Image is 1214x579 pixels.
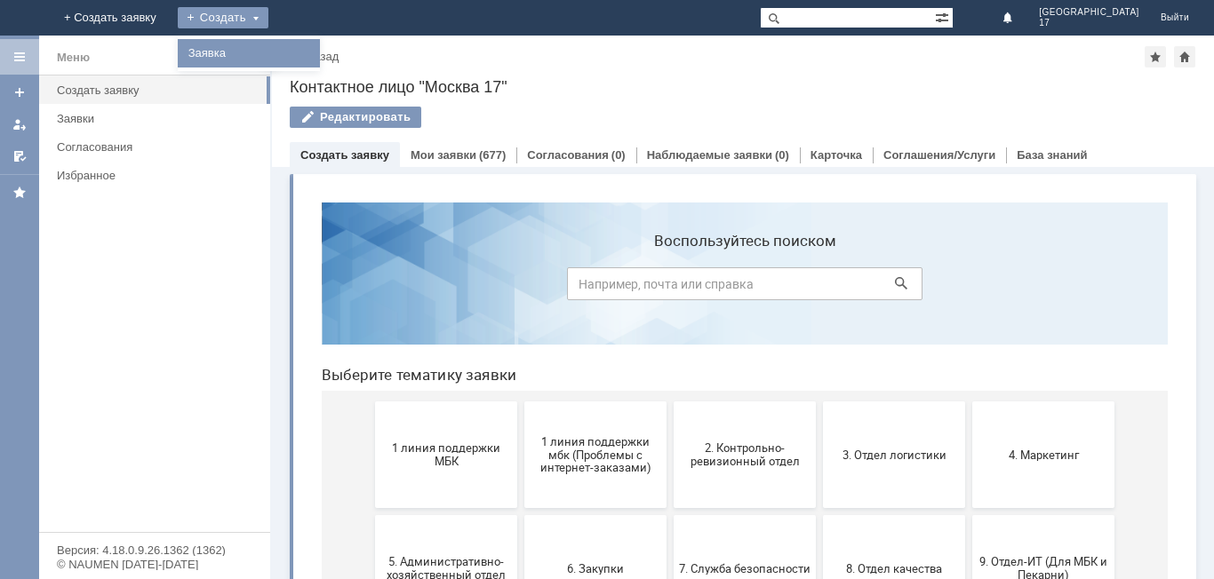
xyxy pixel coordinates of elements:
div: (0) [611,148,626,162]
span: Бухгалтерия (для мбк) [73,487,204,500]
button: Финансовый отдел [515,440,658,547]
button: 3. Отдел логистики [515,213,658,320]
span: Финансовый отдел [521,487,652,500]
button: 6. Закупки [217,327,359,433]
span: 1 линия поддержки МБК [73,253,204,280]
span: 2. Контрольно-ревизионный отдел [371,253,503,280]
span: 5. Административно-хозяйственный отдел [73,367,204,393]
div: Согласования [57,140,260,154]
div: © NAUMEN [DATE]-[DATE] [57,559,252,570]
a: Заявки [50,105,267,132]
button: 7. Служба безопасности [366,327,508,433]
button: Отдел-ИТ (Офис) [366,440,508,547]
a: Заявка [181,43,316,64]
a: Мои согласования [5,142,34,171]
div: Создать заявку [57,83,260,97]
a: Наблюдаемые заявки [647,148,772,162]
button: Отдел-ИТ (Битрикс24 и CRM) [217,440,359,547]
span: 4. Маркетинг [670,259,802,273]
a: Мои заявки [411,148,476,162]
div: (677) [479,148,506,162]
header: Выберите тематику заявки [14,178,860,195]
a: Соглашения/Услуги [883,148,995,162]
div: (0) [775,148,789,162]
div: Добавить в избранное [1145,46,1166,67]
span: 1 линия поддержки мбк (Проблемы с интернет-заказами) [222,246,354,286]
a: Мои заявки [5,110,34,139]
span: Отдел-ИТ (Офис) [371,487,503,500]
div: Контактное лицо "Москва 17" [290,78,1196,96]
a: Создать заявку [50,76,267,104]
a: Согласования [50,133,267,161]
a: Назад [306,50,339,63]
span: 8. Отдел качества [521,373,652,386]
a: Создать заявку [5,78,34,107]
div: Меню [57,47,90,68]
span: [GEOGRAPHIC_DATA] [1039,7,1139,18]
a: Карточка [811,148,862,162]
button: 1 линия поддержки мбк (Проблемы с интернет-заказами) [217,213,359,320]
button: Бухгалтерия (для мбк) [68,440,210,547]
a: Создать заявку [300,148,389,162]
button: 9. Отдел-ИТ (Для МБК и Пекарни) [665,327,807,433]
label: Воспользуйтесь поиском [260,44,615,61]
button: 1 линия поддержки МБК [68,213,210,320]
span: Франчайзинг [670,487,802,500]
div: Сделать домашней страницей [1174,46,1195,67]
div: Заявки [57,112,260,125]
span: 3. Отдел логистики [521,259,652,273]
span: 17 [1039,18,1139,28]
button: 5. Административно-хозяйственный отдел [68,327,210,433]
a: База знаний [1017,148,1087,162]
input: Например, почта или справка [260,79,615,112]
div: Избранное [57,169,240,182]
button: 8. Отдел качества [515,327,658,433]
span: 6. Закупки [222,373,354,386]
span: 9. Отдел-ИТ (Для МБК и Пекарни) [670,367,802,393]
button: 4. Маркетинг [665,213,807,320]
button: Франчайзинг [665,440,807,547]
span: 7. Служба безопасности [371,373,503,386]
span: Расширенный поиск [935,8,953,25]
a: Согласования [527,148,609,162]
div: Версия: 4.18.0.9.26.1362 (1362) [57,544,252,556]
span: Отдел-ИТ (Битрикс24 и CRM) [222,480,354,507]
div: Создать [178,7,268,28]
button: 2. Контрольно-ревизионный отдел [366,213,508,320]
